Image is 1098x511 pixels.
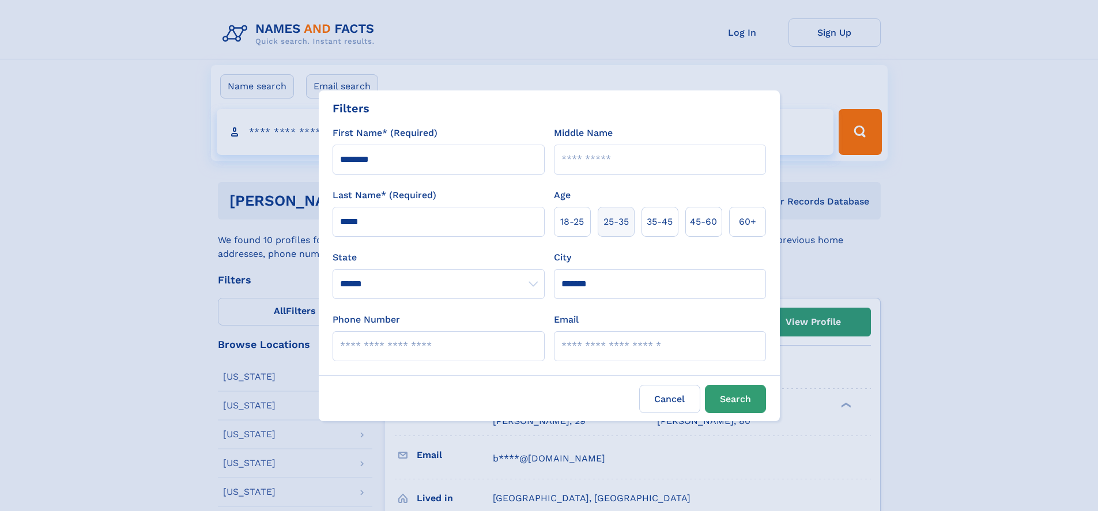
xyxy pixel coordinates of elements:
label: First Name* (Required) [333,126,437,140]
span: 18‑25 [560,215,584,229]
label: Email [554,313,579,327]
span: 35‑45 [647,215,673,229]
label: Last Name* (Required) [333,188,436,202]
label: State [333,251,545,264]
span: 60+ [739,215,756,229]
button: Search [705,385,766,413]
label: Age [554,188,571,202]
label: City [554,251,571,264]
span: 25‑35 [603,215,629,229]
span: 45‑60 [690,215,717,229]
label: Middle Name [554,126,613,140]
label: Phone Number [333,313,400,327]
div: Filters [333,100,369,117]
label: Cancel [639,385,700,413]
